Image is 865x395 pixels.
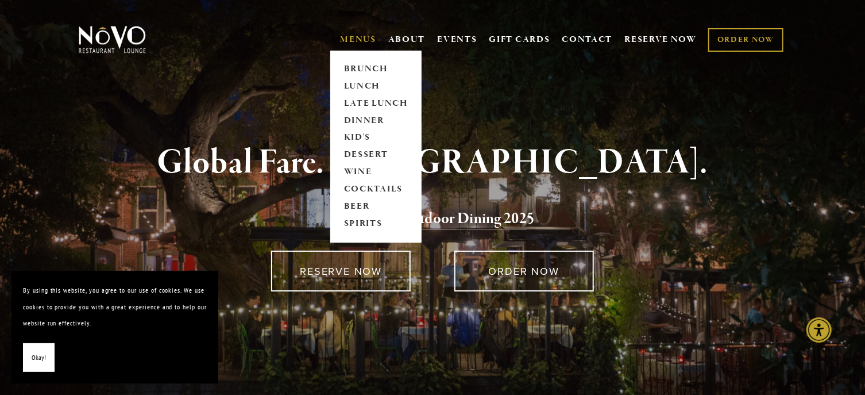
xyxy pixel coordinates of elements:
a: LUNCH [340,78,412,95]
a: SPIRITS [340,216,412,233]
a: KID'S [340,129,412,147]
a: EVENTS [437,34,477,45]
a: ORDER NOW [454,251,594,292]
a: DINNER [340,112,412,129]
a: LATE LUNCH [340,95,412,112]
a: GIFT CARDS [489,29,550,51]
a: COCKTAILS [340,181,412,198]
a: BRUNCH [340,60,412,78]
a: RESERVE NOW [624,29,697,51]
button: Okay! [23,343,55,373]
a: ABOUT [388,34,426,45]
a: Voted Best Outdoor Dining 202 [330,209,527,231]
a: RESERVE NOW [271,251,411,292]
div: Accessibility Menu [806,317,832,343]
a: DESSERT [340,147,412,164]
strong: Global Fare. [GEOGRAPHIC_DATA]. [157,141,708,185]
a: MENUS [340,34,376,45]
section: Cookie banner [11,271,218,384]
h2: 5 [98,207,767,231]
span: Okay! [32,350,46,366]
a: ORDER NOW [708,28,783,52]
a: WINE [340,164,412,181]
a: BEER [340,198,412,216]
p: By using this website, you agree to our use of cookies. We use cookies to provide you with a grea... [23,282,207,332]
img: Novo Restaurant &amp; Lounge [76,25,148,54]
a: CONTACT [562,29,613,51]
